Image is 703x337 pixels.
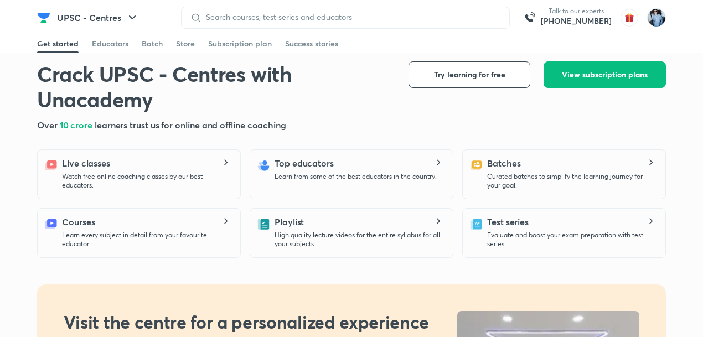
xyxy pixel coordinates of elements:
[285,35,338,53] a: Success stories
[50,7,146,29] button: UPSC - Centres
[37,61,391,112] h1: Crack UPSC - Centres with Unacademy
[647,8,666,27] img: Shipu
[62,172,231,190] p: Watch free online coaching classes by our best educators.
[275,231,444,248] p: High quality lecture videos for the entire syllabus for all your subjects.
[37,11,50,24] img: Company Logo
[142,35,163,53] a: Batch
[176,38,195,49] div: Store
[37,119,60,131] span: Over
[60,119,95,131] span: 10 crore
[541,7,612,15] p: Talk to our experts
[487,157,520,170] h5: Batches
[208,35,272,53] a: Subscription plan
[487,215,529,229] h5: Test series
[176,35,195,53] a: Store
[37,38,79,49] div: Get started
[544,61,666,88] button: View subscription plans
[487,231,657,248] p: Evaluate and boost your exam preparation with test series.
[142,38,163,49] div: Batch
[62,157,110,170] h5: Live classes
[434,69,505,80] span: Try learning for free
[621,9,638,27] img: avatar
[201,13,500,22] input: Search courses, test series and educators
[92,35,128,53] a: Educators
[487,172,657,190] p: Curated batches to simplify the learning journey for your goal.
[95,119,286,131] span: learners trust us for online and offline coaching
[541,15,612,27] a: [PHONE_NUMBER]
[285,38,338,49] div: Success stories
[62,231,231,248] p: Learn every subject in detail from your favourite educator.
[519,7,541,29] img: call-us
[62,215,95,229] h5: Courses
[92,38,128,49] div: Educators
[275,172,437,181] p: Learn from some of the best educators in the country.
[37,35,79,53] a: Get started
[275,215,304,229] h5: Playlist
[275,157,334,170] h5: Top educators
[409,61,530,88] button: Try learning for free
[562,69,648,80] span: View subscription plans
[64,311,429,333] h2: Visit the centre for a personalized experience
[208,38,272,49] div: Subscription plan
